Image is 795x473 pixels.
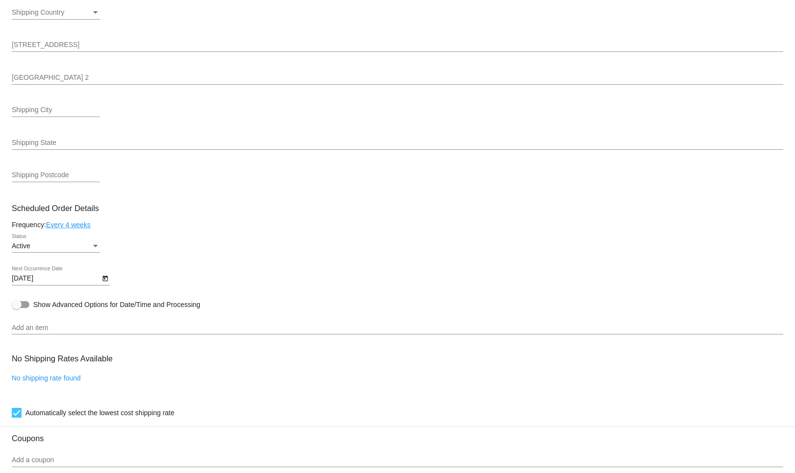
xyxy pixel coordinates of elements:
input: Add an item [12,324,783,332]
input: Add a coupon [12,456,783,464]
a: No shipping rate found [12,374,81,382]
input: Shipping City [12,106,100,114]
a: Every 4 weeks [46,221,91,229]
span: Show Advanced Options for Date/Time and Processing [33,300,200,309]
input: Next Occurrence Date [12,275,100,283]
input: Shipping Street 2 [12,74,783,82]
h3: No Shipping Rates Available [12,348,113,369]
span: Shipping Country [12,8,64,16]
mat-select: Shipping Country [12,9,100,17]
h3: Coupons [12,426,783,443]
input: Shipping State [12,139,783,147]
h3: Scheduled Order Details [12,204,783,213]
input: Shipping Postcode [12,171,100,179]
span: Active [12,242,30,250]
span: Automatically select the lowest cost shipping rate [25,407,174,419]
mat-select: Status [12,242,100,250]
input: Shipping Street 1 [12,41,783,49]
button: Open calendar [100,273,110,283]
div: Frequency: [12,221,783,229]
